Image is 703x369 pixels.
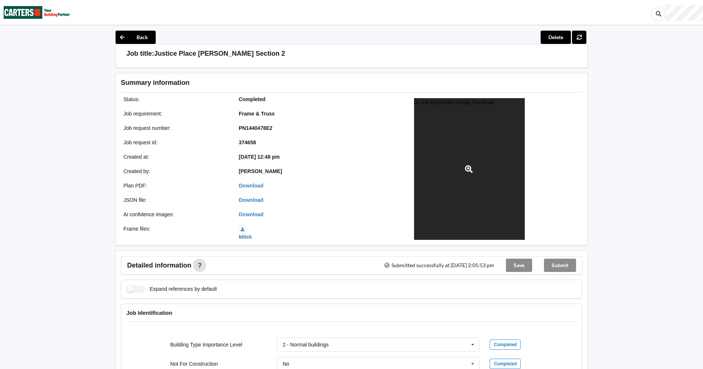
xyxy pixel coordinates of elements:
b: PN1440478E2 [239,125,272,131]
div: Created by : [118,168,234,175]
div: Completed [490,359,521,369]
div: Plan PDF : [118,182,234,189]
div: Frame files : [118,225,234,241]
div: Job request id : [118,139,234,146]
a: Download [239,183,263,189]
label: Expand references by default [127,285,217,293]
h3: Justice Place [PERSON_NAME] Section 2 [154,49,285,58]
h4: Job Identification [127,309,577,316]
div: Completed [490,339,521,350]
b: Frame & Truss [239,111,275,117]
span: Detailed information [127,262,192,269]
a: Mitek [239,226,252,240]
div: Job request number : [118,124,234,132]
div: Status : [118,96,234,103]
a: Download frame images [239,211,263,217]
span: Submitted successfully at [DATE] 2:05:53 pm [384,263,494,268]
div: Ai confidence images : [118,211,234,218]
b: [DATE] 12:48 pm [239,154,280,160]
a: Download [239,197,263,203]
button: Delete [541,31,571,44]
img: Carters [4,0,70,24]
b: [PERSON_NAME] [239,168,282,174]
div: 2 - Normal buildings [283,342,329,347]
div: Created at : [118,153,234,161]
b: Completed [239,96,265,102]
div: Job requirement : [118,110,234,117]
button: Back [116,31,156,44]
div: JSON file : [118,196,234,204]
div: User Profile [666,5,703,21]
b: 374658 [239,139,256,145]
label: Building Type Importance Level [170,342,242,348]
label: Not For Construction [170,361,218,367]
div: No [283,361,289,366]
h3: Summary information [121,79,465,87]
h3: Job title: [127,49,154,58]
